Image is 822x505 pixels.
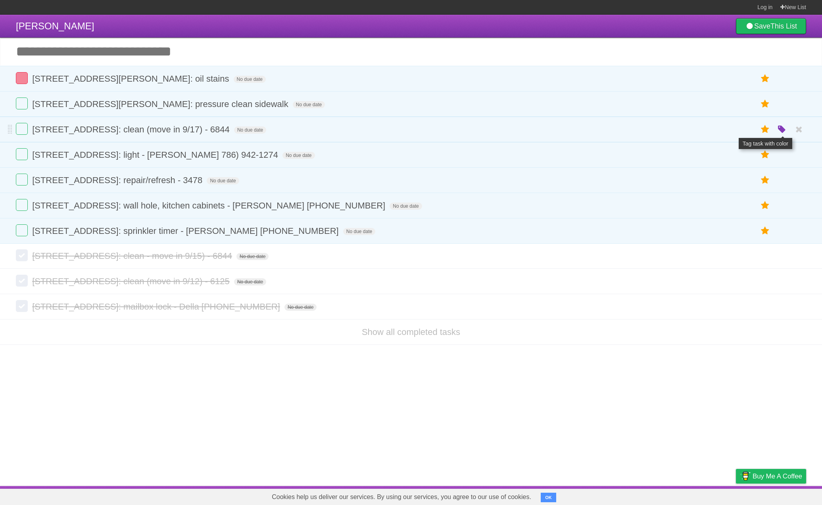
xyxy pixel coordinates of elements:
span: [STREET_ADDRESS]: repair/refresh - 3478 [32,175,204,185]
span: No due date [234,126,266,134]
span: [STREET_ADDRESS]: clean (move in 9/17) - 6844 [32,124,232,134]
a: Developers [657,488,689,503]
img: Buy me a coffee [740,469,751,483]
span: No due date [236,253,269,260]
span: [STREET_ADDRESS]: clean - move in 9/15) - 6844 [32,251,234,261]
label: Star task [758,98,773,111]
span: No due date [284,304,317,311]
span: [STREET_ADDRESS][PERSON_NAME]: oil stains [32,74,231,84]
span: No due date [282,152,315,159]
span: [PERSON_NAME] [16,21,94,31]
span: No due date [293,101,325,108]
label: Done [16,72,28,84]
label: Star task [758,199,773,212]
label: Done [16,249,28,261]
b: This List [770,22,797,30]
label: Done [16,174,28,186]
label: Done [16,148,28,160]
span: No due date [390,203,422,210]
span: [STREET_ADDRESS]: sprinkler timer - [PERSON_NAME] [PHONE_NUMBER] [32,226,341,236]
span: [STREET_ADDRESS]: mailbox lock - Della [PHONE_NUMBER] [32,302,282,312]
label: Done [16,275,28,287]
a: Suggest a feature [756,488,806,503]
span: Cookies help us deliver our services. By using our services, you agree to our use of cookies. [264,489,539,505]
a: Privacy [726,488,746,503]
button: OK [541,493,556,502]
a: SaveThis List [736,18,806,34]
label: Star task [758,123,773,136]
label: Done [16,123,28,135]
a: About [630,488,647,503]
label: Done [16,199,28,211]
label: Star task [758,174,773,187]
label: Star task [758,148,773,161]
label: Star task [758,72,773,85]
a: Buy me a coffee [736,469,806,484]
span: Buy me a coffee [753,469,802,483]
span: [STREET_ADDRESS]: light - [PERSON_NAME] 786) 942-1274 [32,150,280,160]
label: Star task [758,224,773,237]
label: Done [16,300,28,312]
span: [STREET_ADDRESS]: clean (move in 9/12) - 6125 [32,276,232,286]
span: No due date [207,177,239,184]
label: Done [16,224,28,236]
span: [STREET_ADDRESS][PERSON_NAME]: pressure clean sidewalk [32,99,290,109]
span: No due date [234,76,266,83]
span: No due date [234,278,266,285]
label: Done [16,98,28,109]
a: Terms [699,488,716,503]
span: [STREET_ADDRESS]: wall hole, kitchen cabinets - [PERSON_NAME] [PHONE_NUMBER] [32,201,387,210]
span: No due date [343,228,375,235]
a: Show all completed tasks [362,327,460,337]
